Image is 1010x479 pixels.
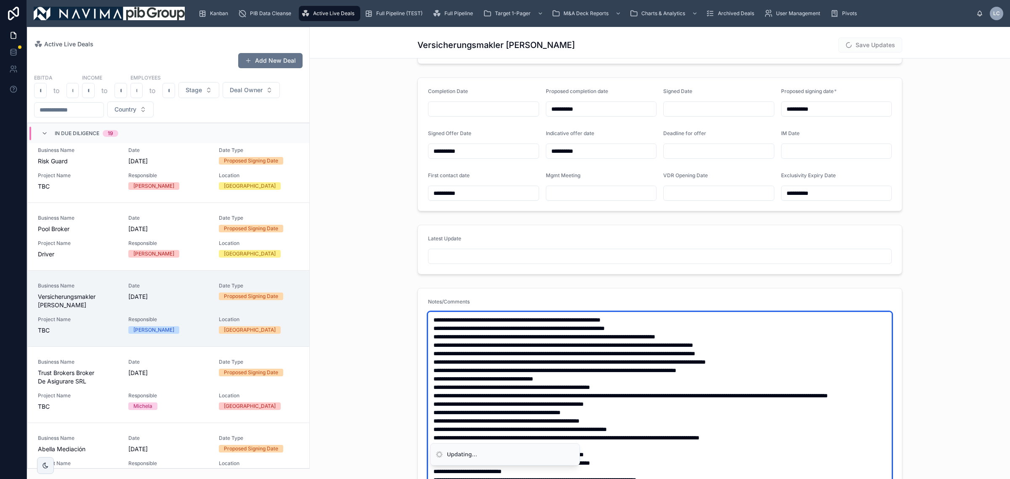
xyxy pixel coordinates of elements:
[224,157,278,165] div: Proposed Signing Date
[34,74,53,81] label: EBITDA
[546,88,608,94] span: Proposed completion date
[224,250,276,258] div: [GEOGRAPHIC_DATA]
[28,202,309,270] a: Business NamePool BrokerDate[DATE]Date TypeProposed Signing DateProject NameDriverResponsible[PER...
[219,215,299,221] span: Date Type
[250,10,291,17] span: PIB Data Cleanse
[128,359,209,365] span: Date
[34,40,93,48] a: Active Live Deals
[299,6,360,21] a: Active Live Deals
[53,85,60,96] p: to
[428,298,470,305] span: Notes/Comments
[219,147,299,154] span: Date Type
[549,6,625,21] a: M&A Deck Reports
[781,88,834,94] span: Proposed signing date
[663,172,708,178] span: VDR Opening Date
[776,10,820,17] span: User Management
[38,435,118,442] span: Business Name
[101,85,108,96] p: to
[430,6,479,21] a: Full Pipeline
[55,130,99,137] span: In Due Diligence
[34,7,185,20] img: App logo
[108,130,113,137] div: 19
[128,282,209,289] span: Date
[781,172,836,178] span: Exclusivity Expiry Date
[191,4,976,23] div: scrollable content
[128,316,209,323] span: Responsible
[38,172,118,179] span: Project Name
[219,460,299,467] span: Location
[236,6,297,21] a: PIB Data Cleanse
[38,182,118,191] span: TBC
[362,6,428,21] a: Full Pipeline (TEST)
[828,6,863,21] a: Pivots
[128,445,209,453] span: [DATE]
[219,240,299,247] span: Location
[128,293,209,301] span: [DATE]
[313,10,354,17] span: Active Live Deals
[133,182,174,190] div: [PERSON_NAME]
[224,445,278,452] div: Proposed Signing Date
[495,10,531,17] span: Target 1-Pager
[219,316,299,323] span: Location
[38,293,118,309] span: Versicherungsmakler [PERSON_NAME]
[417,39,575,51] h1: Versicherungsmakler [PERSON_NAME]
[993,10,1000,17] span: LC
[133,250,174,258] div: [PERSON_NAME]
[224,369,278,376] div: Proposed Signing Date
[128,435,209,442] span: Date
[38,240,118,247] span: Project Name
[38,359,118,365] span: Business Name
[428,172,470,178] span: First contact date
[44,40,93,48] span: Active Live Deals
[376,10,423,17] span: Full Pipeline (TEST)
[219,435,299,442] span: Date Type
[447,450,477,459] div: Updating...
[546,172,580,178] span: Mgmt Meeting
[38,225,118,233] span: Pool Broker
[82,74,102,81] label: Income
[38,460,118,467] span: Project Name
[238,53,303,68] button: Add New Deal
[223,82,280,98] button: Select Button
[641,10,685,17] span: Charts & Analytics
[128,172,209,179] span: Responsible
[224,326,276,334] div: [GEOGRAPHIC_DATA]
[128,157,209,165] span: [DATE]
[210,10,228,17] span: Kanban
[130,74,161,81] label: Employees
[107,101,154,117] button: Select Button
[224,293,278,300] div: Proposed Signing Date
[28,270,309,346] a: Business NameVersicherungsmakler [PERSON_NAME]Date[DATE]Date TypeProposed Signing DateProject Nam...
[444,10,473,17] span: Full Pipeline
[128,225,209,233] span: [DATE]
[38,445,118,453] span: Abella Mediación
[128,460,209,467] span: Responsible
[663,88,692,94] span: Signed Date
[133,326,174,334] div: [PERSON_NAME]
[718,10,754,17] span: Archived Deals
[563,10,609,17] span: M&A Deck Reports
[224,225,278,232] div: Proposed Signing Date
[627,6,702,21] a: Charts & Analytics
[38,402,118,411] span: TBC
[762,6,826,21] a: User Management
[38,157,118,165] span: Risk Guard
[128,392,209,399] span: Responsible
[428,130,471,136] span: Signed Offer Date
[186,86,202,94] span: Stage
[38,392,118,399] span: Project Name
[149,85,156,96] p: to
[781,130,800,136] span: IM Date
[38,215,118,221] span: Business Name
[128,147,209,154] span: Date
[224,182,276,190] div: [GEOGRAPHIC_DATA]
[663,130,706,136] span: Deadline for offer
[178,82,219,98] button: Select Button
[128,215,209,221] span: Date
[38,250,118,258] span: Driver
[481,6,548,21] a: Target 1-Pager
[219,392,299,399] span: Location
[196,6,234,21] a: Kanban
[219,282,299,289] span: Date Type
